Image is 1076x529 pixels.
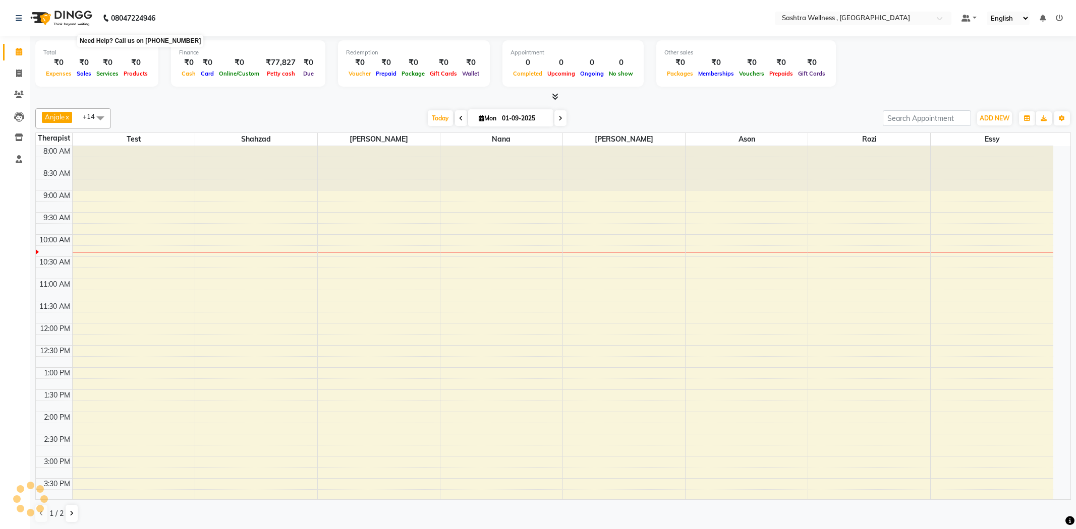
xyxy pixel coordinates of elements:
[696,70,737,77] span: Memberships
[460,70,482,77] span: Wallet
[94,57,121,69] div: ₹0
[767,57,796,69] div: ₹0
[373,57,399,69] div: ₹0
[980,114,1009,122] span: ADD NEW
[74,57,94,69] div: ₹0
[43,70,74,77] span: Expenses
[511,70,545,77] span: Completed
[49,508,64,519] span: 1 / 2
[121,57,150,69] div: ₹0
[37,257,72,268] div: 10:30 AM
[38,346,72,356] div: 12:30 PM
[563,133,685,146] span: [PERSON_NAME]
[26,4,95,32] img: logo
[37,301,72,312] div: 11:30 AM
[42,368,72,378] div: 1:00 PM
[606,70,636,77] span: No show
[318,133,440,146] span: [PERSON_NAME]
[45,113,65,121] span: Anjale
[216,70,262,77] span: Online/Custom
[578,70,606,77] span: Ongoing
[41,190,72,201] div: 9:00 AM
[767,70,796,77] span: Prepaids
[737,70,767,77] span: Vouchers
[499,111,549,126] input: 2025-09-01
[545,57,578,69] div: 0
[37,235,72,245] div: 10:00 AM
[977,111,1012,125] button: ADD NEW
[37,279,72,290] div: 11:00 AM
[65,113,69,121] a: x
[38,323,72,334] div: 12:00 PM
[94,70,121,77] span: Services
[264,70,298,77] span: Petty cash
[42,456,72,467] div: 3:00 PM
[664,48,828,57] div: Other sales
[121,70,150,77] span: Products
[931,133,1053,146] span: Essy
[737,57,767,69] div: ₹0
[428,110,453,126] span: Today
[399,70,427,77] span: Package
[545,70,578,77] span: Upcoming
[686,133,808,146] span: Ason
[198,57,216,69] div: ₹0
[179,70,198,77] span: Cash
[36,133,72,144] div: Therapist
[476,114,499,122] span: Mon
[300,57,317,69] div: ₹0
[301,70,316,77] span: Due
[427,57,460,69] div: ₹0
[42,479,72,489] div: 3:30 PM
[83,112,102,120] span: +14
[696,57,737,69] div: ₹0
[111,4,155,32] b: 08047224946
[796,57,828,69] div: ₹0
[43,48,150,57] div: Total
[664,57,696,69] div: ₹0
[440,133,562,146] span: Nana
[74,70,94,77] span: Sales
[179,57,198,69] div: ₹0
[664,70,696,77] span: Packages
[346,57,373,69] div: ₹0
[883,110,971,126] input: Search Appointment
[42,390,72,401] div: 1:30 PM
[399,57,427,69] div: ₹0
[43,57,74,69] div: ₹0
[373,70,399,77] span: Prepaid
[216,57,262,69] div: ₹0
[796,70,828,77] span: Gift Cards
[41,213,72,223] div: 9:30 AM
[346,70,373,77] span: Voucher
[511,48,636,57] div: Appointment
[198,70,216,77] span: Card
[41,168,72,179] div: 8:30 AM
[262,57,300,69] div: ₹77,827
[73,133,195,146] span: test
[578,57,606,69] div: 0
[179,48,317,57] div: Finance
[511,57,545,69] div: 0
[606,57,636,69] div: 0
[808,133,930,146] span: Rozi
[41,146,72,157] div: 8:00 AM
[195,133,317,146] span: Shahzad
[42,412,72,423] div: 2:00 PM
[427,70,460,77] span: Gift Cards
[346,48,482,57] div: Redemption
[460,57,482,69] div: ₹0
[42,434,72,445] div: 2:30 PM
